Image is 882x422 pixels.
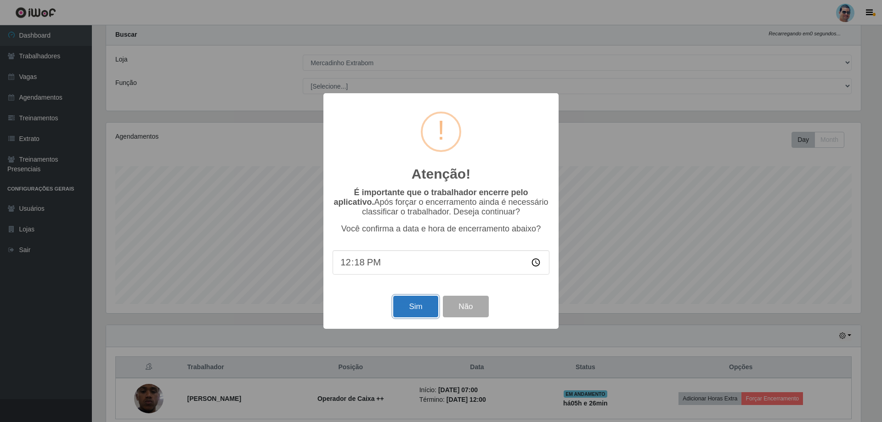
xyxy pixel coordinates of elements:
[333,188,549,217] p: Após forçar o encerramento ainda é necessário classificar o trabalhador. Deseja continuar?
[333,224,549,234] p: Você confirma a data e hora de encerramento abaixo?
[443,296,488,317] button: Não
[393,296,438,317] button: Sim
[412,166,470,182] h2: Atenção!
[334,188,528,207] b: É importante que o trabalhador encerre pelo aplicativo.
